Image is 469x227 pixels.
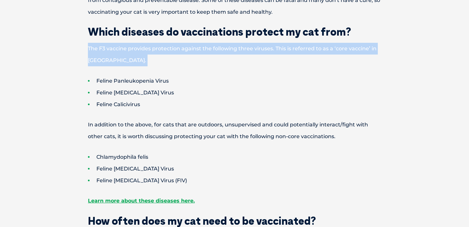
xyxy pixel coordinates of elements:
[65,119,404,142] p: In addition to the above, for cats that are outdoors, unsupervised and could potentially interact...
[65,216,404,226] h2: How often does my cat need to be vaccinated?
[88,75,404,87] li: Feline Panleukopenia Virus
[88,151,404,163] li: Chlamydophila felis
[65,26,404,37] h2: Which diseases do vaccinations protect my cat from?
[88,163,404,175] li: Feline [MEDICAL_DATA] Virus
[65,43,404,66] p: The F3 vaccine provides protection against the following three viruses. This is referred to as a ...
[88,87,404,99] li: Feline [MEDICAL_DATA] Virus
[88,99,404,110] li: Feline Calicivirus
[88,198,195,204] a: Learn more about these diseases here.
[88,175,404,186] li: Feline [MEDICAL_DATA] Virus (FIV)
